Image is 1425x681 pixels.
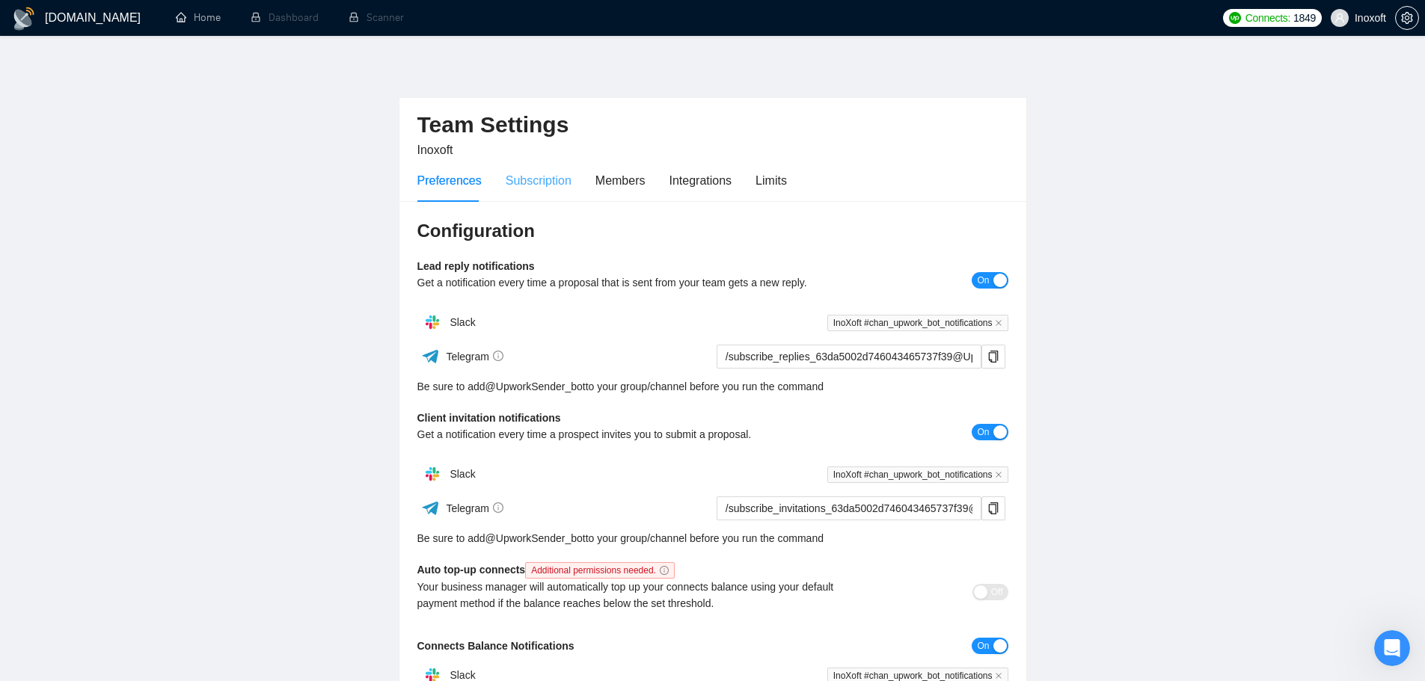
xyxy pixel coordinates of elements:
[595,171,646,190] div: Members
[493,502,503,513] span: info-circle
[34,470,280,500] button: Я хотів би активувати свій акаунт знову
[1374,630,1410,666] iframe: Intercom live chat
[977,424,989,440] span: On
[10,6,38,34] button: go back
[991,584,1003,600] span: Off
[660,566,669,575] span: info-circle
[73,9,233,32] h1: AI Assistant from GigRadar 📡
[417,171,482,190] div: Preferences
[450,316,475,328] span: Slack
[982,502,1005,514] span: copy
[1229,12,1241,24] img: upwork-logo.png
[493,351,503,361] span: info-circle
[1395,12,1419,24] a: setting
[417,110,1008,141] h2: Team Settings
[417,378,1008,395] div: Be sure to add to your group/channel before you run the command
[12,7,36,31] img: logo
[417,274,861,291] div: Get a notification every time a proposal that is sent from your team gets a new reply.
[1245,10,1290,26] span: Connects:
[450,468,475,480] span: Slack
[981,345,1005,369] button: copy
[995,319,1002,327] span: close
[12,58,245,179] div: Hello ☀️We will be happy to connect you with our Accounts team about to learn more about current ...
[43,8,67,32] img: Profile image for AI Assistant from GigRadar 📡
[417,412,561,424] b: Client invitation notifications
[417,307,447,337] img: hpQkSZIkSZIkSZIkSZIkSZIkSZIkSZIkSZIkSZIkSZIkSZIkSZIkSZIkSZIkSZIkSZIkSZIkSZIkSZIkSZIkSZIkSZIkSZIkS...
[977,272,989,289] span: On
[1395,6,1419,30] button: setting
[1396,12,1418,24] span: setting
[24,67,233,82] div: Hello ☀️
[525,562,675,579] span: Additional permissions needed.
[995,672,1002,680] span: close
[1293,10,1316,26] span: 1849
[995,471,1002,478] span: close
[421,347,440,366] img: ww3wtPAAAAAElFTkSuQmCC
[827,315,1008,331] span: InoXoft #chan_upwork_bot_notifications
[417,426,861,443] div: Get a notification every time a prospect invites you to submit a proposal.
[417,459,447,489] img: hpQkSZIkSZIkSZIkSZIkSZIkSZIkSZIkSZIkSZIkSZIkSZIkSZIkSZIkSZIkSZIkSZIkSZIkSZIkSZIkSZIkSZIkSZIkSZIkS...
[12,58,287,197] div: AI Assistant from GigRadar 📡 каже…
[417,530,1008,546] div: Be sure to add to your group/channel before you run the command
[981,496,1005,520] button: copy
[756,171,787,190] div: Limits
[450,669,475,681] span: Slack
[669,171,732,190] div: Integrations
[24,90,233,134] div: We will be happy to connect you with our Accounts team about to learn more about current plans.
[485,378,586,395] a: @UpworkSender_bot
[417,579,861,611] div: Your business manager will automatically top up your connects balance using your default payment ...
[234,6,263,34] button: Головна
[506,171,571,190] div: Subscription
[827,466,1008,483] span: InoXoft #chan_upwork_bot_notifications
[446,351,503,363] span: Telegram
[417,260,535,272] b: Lead reply notifications
[485,530,586,546] a: @UpworkSender_bot
[417,219,1008,243] h3: Configuration
[982,351,1005,363] span: copy
[263,6,289,33] div: Закрити
[1334,13,1345,23] span: user
[421,499,440,517] img: ww3wtPAAAAAElFTkSuQmCC
[977,638,989,654] span: On
[446,502,503,514] span: Telegram
[24,141,233,170] div: As a previous customer of GigRadar, you are eligible for special terms 👇
[417,144,453,156] span: Inoxoft
[417,564,681,576] b: Auto top-up connects
[176,11,221,24] a: homeHome
[417,640,574,652] b: Connects Balance Notifications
